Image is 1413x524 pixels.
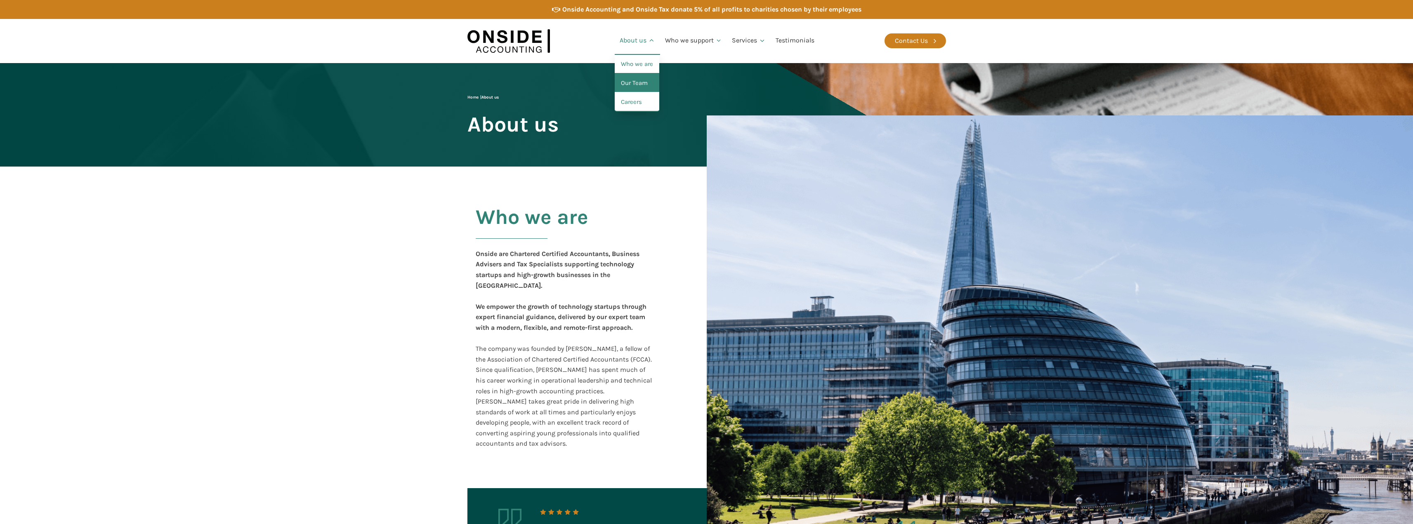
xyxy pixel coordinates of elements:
[615,74,659,93] a: Our Team
[467,25,550,57] img: Onside Accounting
[476,313,645,331] b: , delivered by our expert team with a modern, flexible, and remote-first approach.
[467,95,479,100] a: Home
[885,33,946,48] a: Contact Us
[562,4,861,15] div: Onside Accounting and Onside Tax donate 5% of all profits to charities chosen by their employees
[467,113,559,136] span: About us
[895,35,928,46] div: Contact Us
[727,27,771,55] a: Services
[476,250,639,289] b: Onside are Chartered Certified Accountants, Business Advisers and Tax Specialists supporting tech...
[771,27,819,55] a: Testimonials
[481,95,499,100] span: About us
[615,55,659,74] a: Who we are
[476,303,646,321] b: We empower the growth of technology startups through expert financial guidance
[660,27,727,55] a: Who we support
[615,27,660,55] a: About us
[615,93,659,112] a: Careers
[476,249,654,449] div: The company was founded by [PERSON_NAME], a fellow of the Association of Chartered Certified Acco...
[476,206,588,249] h2: Who we are
[467,95,499,100] span: |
